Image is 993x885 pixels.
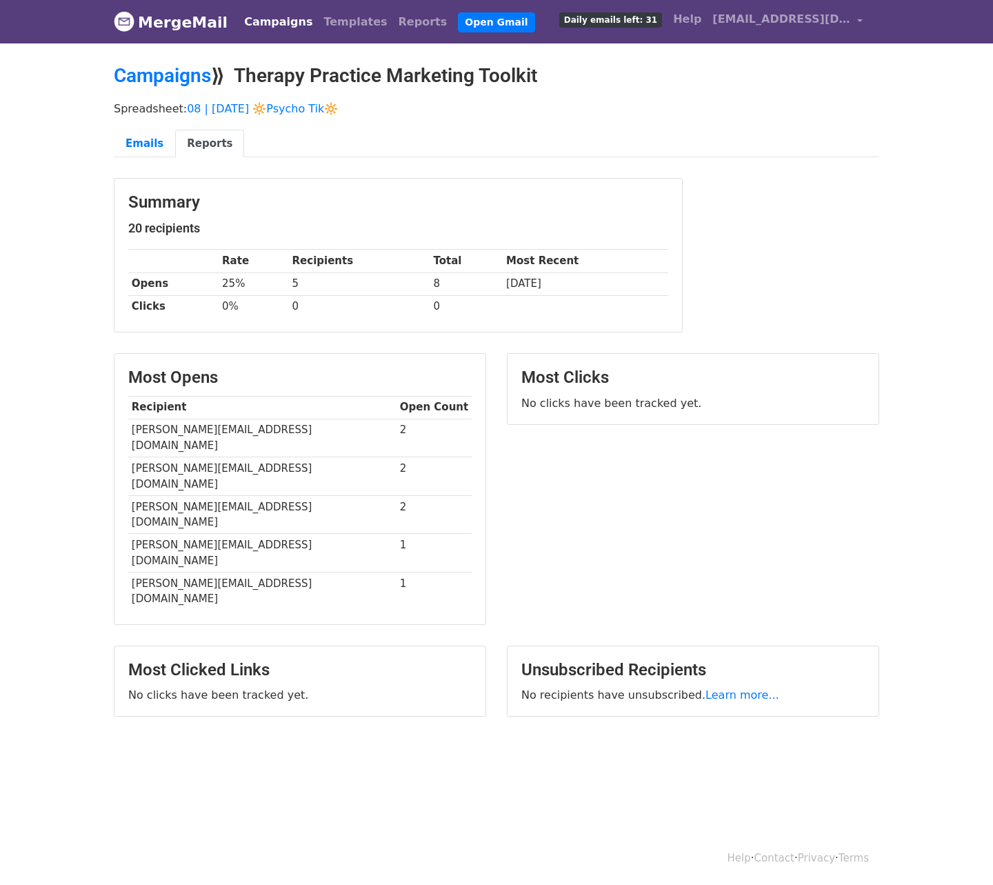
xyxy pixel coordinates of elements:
[521,396,865,410] p: No clicks have been tracked yet.
[128,495,397,534] td: [PERSON_NAME][EMAIL_ADDRESS][DOMAIN_NAME]
[114,64,879,88] h2: ⟫ Therapy Practice Marketing Toolkit
[128,573,397,610] td: [PERSON_NAME][EMAIL_ADDRESS][DOMAIN_NAME]
[397,534,472,573] td: 1
[128,457,397,496] td: [PERSON_NAME][EMAIL_ADDRESS][DOMAIN_NAME]
[430,272,503,295] td: 8
[114,11,134,32] img: MergeMail logo
[393,8,453,36] a: Reports
[521,688,865,702] p: No recipients have unsubscribed.
[219,272,289,295] td: 25%
[521,660,865,680] h3: Unsubscribed Recipients
[128,396,397,419] th: Recipient
[114,101,879,116] p: Spreadsheet:
[187,102,338,115] a: 08 | [DATE] 🔆Psycho Tik🔆
[668,6,707,33] a: Help
[397,573,472,610] td: 1
[754,852,794,864] a: Contact
[114,130,175,158] a: Emails
[219,295,289,318] td: 0%
[712,11,850,28] span: [EMAIL_ADDRESS][DOMAIN_NAME]
[503,250,668,272] th: Most Recent
[175,130,244,158] a: Reports
[554,6,668,33] a: Daily emails left: 31
[397,495,472,534] td: 2
[128,272,219,295] th: Opens
[430,250,503,272] th: Total
[128,221,668,236] h5: 20 recipients
[289,272,430,295] td: 5
[397,457,472,496] td: 2
[128,419,397,457] td: [PERSON_NAME][EMAIL_ADDRESS][DOMAIN_NAME]
[289,250,430,272] th: Recipients
[521,368,865,388] h3: Most Clicks
[503,272,668,295] td: [DATE]
[397,419,472,457] td: 2
[128,688,472,702] p: No clicks have been tracked yet.
[239,8,318,36] a: Campaigns
[219,250,289,272] th: Rate
[128,534,397,573] td: [PERSON_NAME][EMAIL_ADDRESS][DOMAIN_NAME]
[707,6,868,38] a: [EMAIL_ADDRESS][DOMAIN_NAME]
[458,12,534,32] a: Open Gmail
[318,8,392,36] a: Templates
[705,688,779,702] a: Learn more...
[839,852,869,864] a: Terms
[430,295,503,318] td: 0
[728,852,751,864] a: Help
[128,368,472,388] h3: Most Opens
[114,8,228,37] a: MergeMail
[114,64,211,87] a: Campaigns
[289,295,430,318] td: 0
[128,660,472,680] h3: Most Clicked Links
[559,12,662,28] span: Daily emails left: 31
[924,819,993,885] iframe: Chat Widget
[128,295,219,318] th: Clicks
[128,192,668,212] h3: Summary
[397,396,472,419] th: Open Count
[798,852,835,864] a: Privacy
